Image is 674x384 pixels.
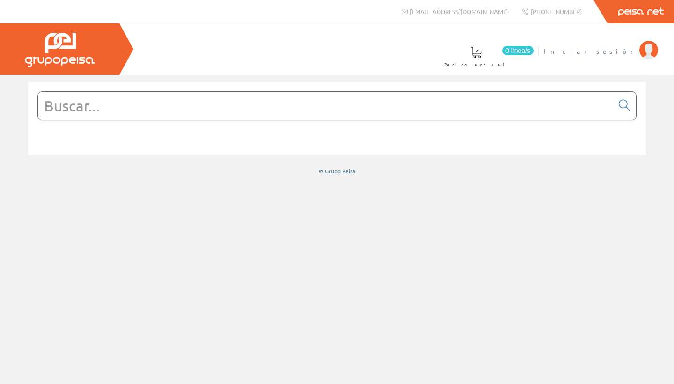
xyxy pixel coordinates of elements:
[544,39,658,48] a: Iniciar sesión
[38,92,613,120] input: Buscar...
[25,33,95,67] img: Grupo Peisa
[544,46,635,56] span: Iniciar sesión
[410,7,508,15] span: [EMAIL_ADDRESS][DOMAIN_NAME]
[502,46,534,55] span: 0 línea/s
[444,60,508,69] span: Pedido actual
[28,167,646,175] div: © Grupo Peisa
[531,7,582,15] span: [PHONE_NUMBER]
